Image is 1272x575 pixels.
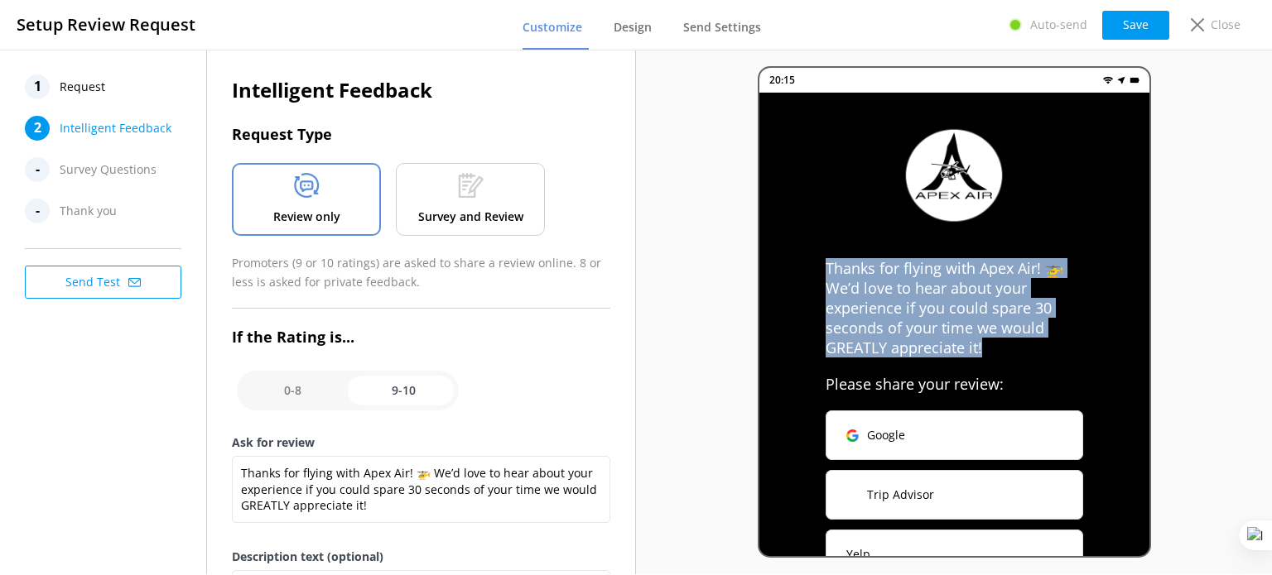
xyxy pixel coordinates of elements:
[1116,75,1126,85] img: near-me.png
[25,74,50,99] div: 1
[1103,75,1113,85] img: wifi.png
[25,157,50,182] div: -
[232,434,610,452] label: Ask for review
[826,470,1083,520] button: Trip Advisor
[418,208,523,226] p: Survey and Review
[769,72,795,88] p: 20:15
[904,126,1004,225] img: 690-1755549465.png
[232,548,610,566] label: Description text (optional)
[1130,75,1139,85] img: battery.png
[17,12,195,38] h3: Setup Review Request
[60,116,171,141] span: Intelligent Feedback
[60,199,117,223] span: Thank you
[614,19,652,36] span: Design
[273,208,340,226] p: Review only
[25,116,50,141] div: 2
[826,410,1083,460] button: Google
[683,19,761,36] span: Send Settings
[232,122,610,146] h3: Request Type
[523,19,582,36] span: Customize
[1102,11,1169,40] button: Save
[25,199,50,223] div: -
[232,254,610,291] p: Promoters (9 or 10 ratings) are asked to share a review online. 8 or less is asked for private fe...
[826,258,1083,357] p: Thanks for flying with Apex Air! 🚁 We’d love to hear about your experience if you could spare 30 ...
[25,266,181,299] button: Send Test
[232,74,610,106] h2: Intelligent Feedback
[60,74,105,99] span: Request
[826,374,1083,394] p: Please share your review:
[232,456,610,523] textarea: Thanks for flying with Apex Air! 🚁 We’d love to hear about your experience if you could spare 30 ...
[60,157,157,182] span: Survey Questions
[1030,16,1087,34] p: Auto-send
[1211,16,1241,34] p: Close
[232,325,610,349] h3: If the Rating is...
